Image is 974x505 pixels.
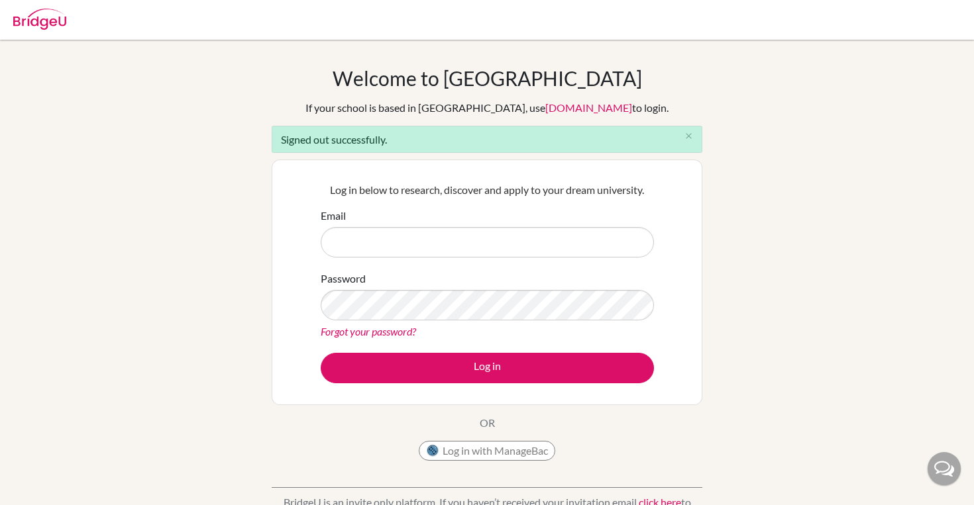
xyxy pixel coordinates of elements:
img: Bridge-U [13,9,66,30]
i: close [684,131,694,141]
button: Close [675,126,702,146]
p: Log in below to research, discover and apply to your dream university. [321,182,654,198]
label: Password [321,271,366,287]
div: If your school is based in [GEOGRAPHIC_DATA], use to login. [305,100,669,116]
a: Forgot your password? [321,325,416,338]
div: Signed out successfully. [272,126,702,153]
button: Log in with ManageBac [419,441,555,461]
label: Email [321,208,346,224]
button: Log in [321,353,654,383]
p: OR [480,415,495,431]
a: [DOMAIN_NAME] [545,101,632,114]
h1: Welcome to [GEOGRAPHIC_DATA] [333,66,642,90]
